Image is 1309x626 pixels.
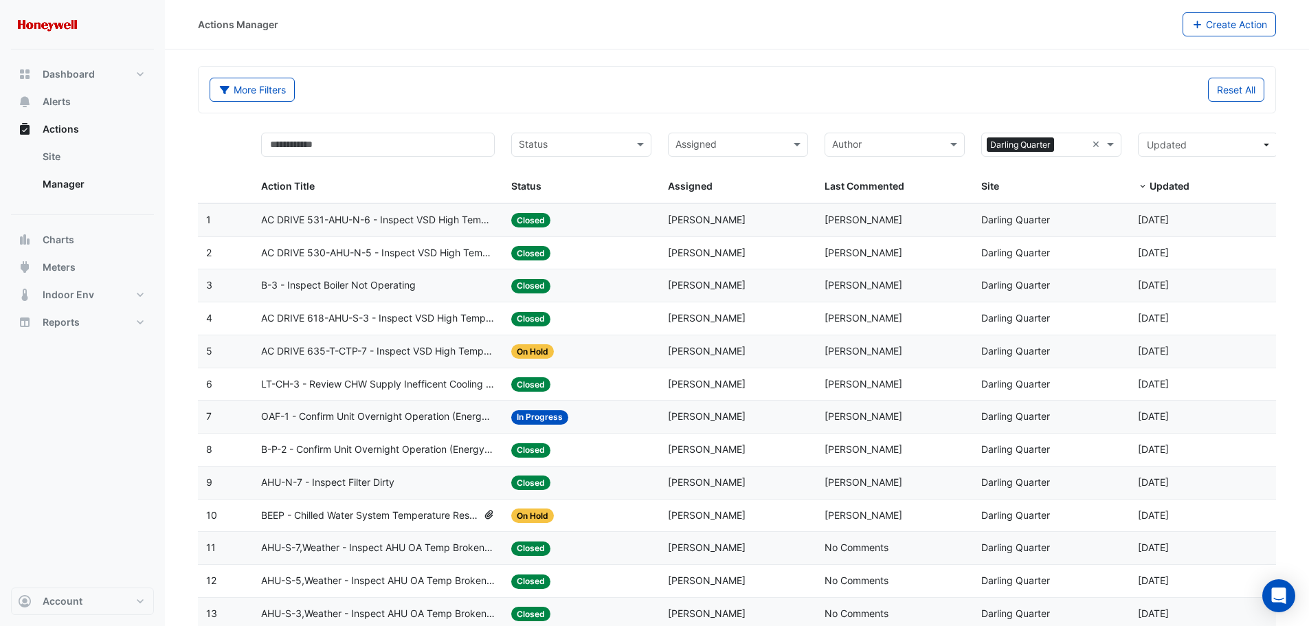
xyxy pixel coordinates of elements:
[18,260,32,274] app-icon: Meters
[981,214,1050,225] span: Darling Quarter
[825,279,902,291] span: [PERSON_NAME]
[511,377,550,392] span: Closed
[1138,541,1169,553] span: 2025-08-26T14:13:54.186
[206,476,212,488] span: 9
[981,378,1050,390] span: Darling Quarter
[11,254,154,281] button: Meters
[1138,574,1169,586] span: 2025-08-26T14:13:38.792
[43,233,74,247] span: Charts
[668,345,746,357] span: [PERSON_NAME]
[261,311,495,326] span: AC DRIVE 618-AHU-S-3 - Inspect VSD High Temperature
[668,312,746,324] span: [PERSON_NAME]
[11,143,154,203] div: Actions
[18,288,32,302] app-icon: Indoor Env
[206,214,211,225] span: 1
[825,476,902,488] span: [PERSON_NAME]
[43,288,94,302] span: Indoor Env
[511,279,550,293] span: Closed
[511,180,541,192] span: Status
[1138,509,1169,521] span: 2025-08-26T16:56:19.438
[981,509,1050,521] span: Darling Quarter
[261,409,495,425] span: OAF-1 - Confirm Unit Overnight Operation (Energy Waste)
[668,410,746,422] span: [PERSON_NAME]
[1138,345,1169,357] span: 2025-09-10T09:09:01.916
[1183,12,1277,36] button: Create Action
[206,312,212,324] span: 4
[18,95,32,109] app-icon: Alerts
[1138,410,1169,422] span: 2025-09-09T11:48:32.152
[825,443,902,455] span: [PERSON_NAME]
[825,509,902,521] span: [PERSON_NAME]
[261,245,495,261] span: AC DRIVE 530-AHU-N-5 - Inspect VSD High Temperature
[825,214,902,225] span: [PERSON_NAME]
[11,226,154,254] button: Charts
[511,574,550,589] span: Closed
[987,137,1054,153] span: Darling Quarter
[1138,133,1278,157] button: Updated
[198,17,278,32] div: Actions Manager
[981,247,1050,258] span: Darling Quarter
[11,115,154,143] button: Actions
[668,476,746,488] span: [PERSON_NAME]
[261,180,315,192] span: Action Title
[11,88,154,115] button: Alerts
[825,574,888,586] span: No Comments
[11,588,154,615] button: Account
[981,180,999,192] span: Site
[1138,214,1169,225] span: 2025-09-10T11:09:24.891
[206,410,212,422] span: 7
[261,442,495,458] span: B-P-2 - Confirm Unit Overnight Operation (Energy Waste)
[1147,139,1187,150] span: Updated
[18,233,32,247] app-icon: Charts
[511,443,550,458] span: Closed
[261,344,495,359] span: AC DRIVE 635-T-CTP-7 - Inspect VSD High Temperature
[43,122,79,136] span: Actions
[261,212,495,228] span: AC DRIVE 531-AHU-N-6 - Inspect VSD High Temperature
[261,475,394,491] span: AHU-N-7 - Inspect Filter Dirty
[206,541,216,553] span: 11
[1138,279,1169,291] span: 2025-09-10T09:13:59.738
[206,509,217,521] span: 10
[32,170,154,198] a: Manager
[261,606,495,622] span: AHU-S-3,Weather - Inspect AHU OA Temp Broken Sensor
[668,180,713,192] span: Assigned
[16,11,78,38] img: Company Logo
[668,247,746,258] span: [PERSON_NAME]
[206,607,217,619] span: 13
[668,378,746,390] span: [PERSON_NAME]
[511,344,554,359] span: On Hold
[825,541,888,553] span: No Comments
[206,247,212,258] span: 2
[668,279,746,291] span: [PERSON_NAME]
[825,345,902,357] span: [PERSON_NAME]
[1138,443,1169,455] span: 2025-09-04T09:48:39.044
[511,246,550,260] span: Closed
[981,279,1050,291] span: Darling Quarter
[206,574,216,586] span: 12
[1138,607,1169,619] span: 2025-08-26T14:13:15.240
[43,260,76,274] span: Meters
[511,476,550,490] span: Closed
[825,410,902,422] span: [PERSON_NAME]
[261,540,495,556] span: AHU-S-7,Weather - Inspect AHU OA Temp Broken Sensor
[206,378,212,390] span: 6
[261,573,495,589] span: AHU-S-5,Weather - Inspect AHU OA Temp Broken Sensor
[43,67,95,81] span: Dashboard
[1138,312,1169,324] span: 2025-09-10T09:09:39.017
[668,443,746,455] span: [PERSON_NAME]
[210,78,295,102] button: More Filters
[261,508,478,524] span: BEEP - Chilled Water System Temperature Reset
[43,95,71,109] span: Alerts
[18,122,32,136] app-icon: Actions
[43,315,80,329] span: Reports
[825,247,902,258] span: [PERSON_NAME]
[981,607,1050,619] span: Darling Quarter
[668,214,746,225] span: [PERSON_NAME]
[261,377,495,392] span: LT-CH-3 - Review CHW Supply Inefficent Cooling (Energy Waste)
[981,312,1050,324] span: Darling Quarter
[11,281,154,309] button: Indoor Env
[981,410,1050,422] span: Darling Quarter
[825,180,904,192] span: Last Commented
[981,443,1050,455] span: Darling Quarter
[825,607,888,619] span: No Comments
